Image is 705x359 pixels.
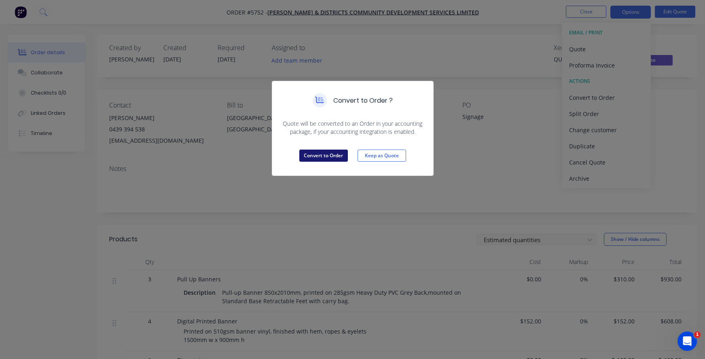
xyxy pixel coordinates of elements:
span: 1 [694,332,701,338]
span: Quote will be converted to an Order in your accounting package, if your accounting integration is... [282,120,423,136]
button: Keep as Quote [358,150,406,162]
iframe: Intercom live chat [677,332,697,351]
h5: Convert to Order ? [333,96,393,106]
button: Convert to Order [299,150,348,162]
